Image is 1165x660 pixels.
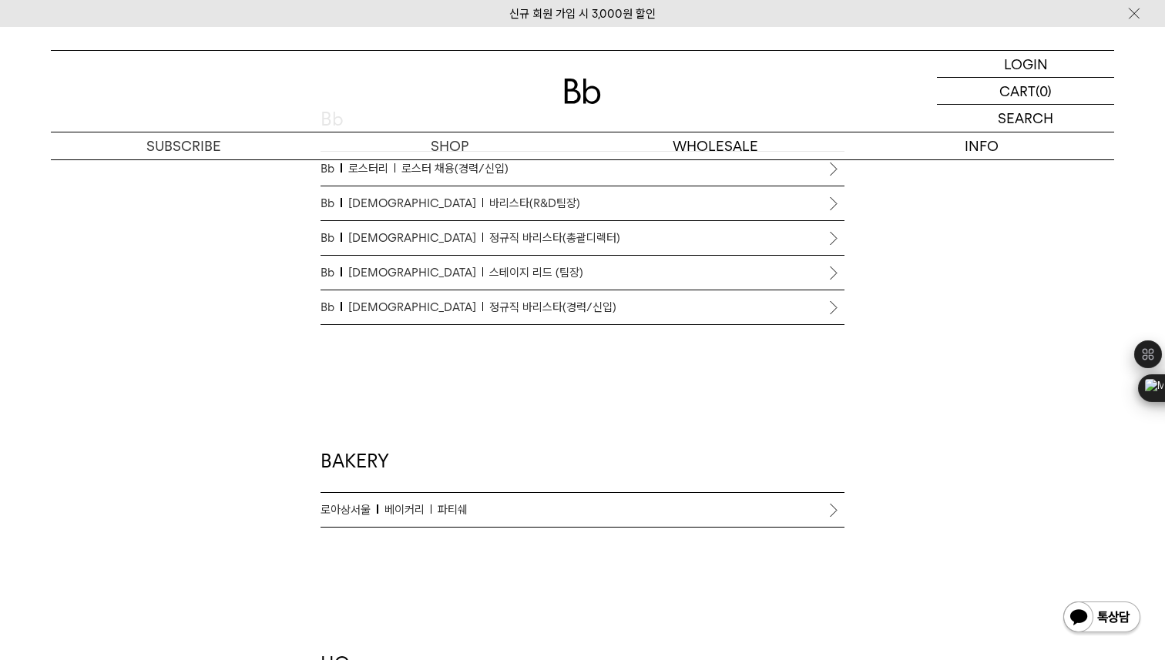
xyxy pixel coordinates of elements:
[489,298,616,317] span: 정규직 바리스타(경력/신입)
[937,51,1114,78] a: LOGIN
[348,229,484,247] span: [DEMOGRAPHIC_DATA]
[348,159,396,178] span: 로스터리
[999,78,1036,104] p: CART
[321,159,342,178] span: Bb
[321,256,844,290] a: Bb[DEMOGRAPHIC_DATA]스테이지 리드 (팀장)
[321,290,844,324] a: Bb[DEMOGRAPHIC_DATA]정규직 바리스타(경력/신입)
[321,501,378,519] span: 로아상서울
[848,132,1114,159] p: INFO
[317,132,582,159] a: SHOP
[348,298,484,317] span: [DEMOGRAPHIC_DATA]
[509,7,656,21] a: 신규 회원 가입 시 3,000원 할인
[489,229,620,247] span: 정규직 바리스타(총괄디렉터)
[321,229,342,247] span: Bb
[1036,78,1052,104] p: (0)
[998,105,1053,132] p: SEARCH
[321,194,342,213] span: Bb
[1004,51,1048,77] p: LOGIN
[321,186,844,220] a: Bb[DEMOGRAPHIC_DATA]바리스타(R&D팀장)
[1062,600,1142,637] img: 카카오톡 채널 1:1 채팅 버튼
[321,298,342,317] span: Bb
[348,194,484,213] span: [DEMOGRAPHIC_DATA]
[489,194,580,213] span: 바리스타(R&D팀장)
[384,501,432,519] span: 베이커리
[564,79,601,104] img: 로고
[321,221,844,255] a: Bb[DEMOGRAPHIC_DATA]정규직 바리스타(총괄디렉터)
[401,159,509,178] span: 로스터 채용(경력/신입)
[438,501,468,519] span: 파티쉐
[51,132,317,159] a: SUBSCRIBE
[582,132,848,159] p: WHOLESALE
[321,493,844,527] a: 로아상서울베이커리파티쉐
[321,152,844,186] a: Bb로스터리로스터 채용(경력/신입)
[937,78,1114,105] a: CART (0)
[321,263,342,282] span: Bb
[321,448,844,494] h2: BAKERY
[348,263,484,282] span: [DEMOGRAPHIC_DATA]
[489,263,583,282] span: 스테이지 리드 (팀장)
